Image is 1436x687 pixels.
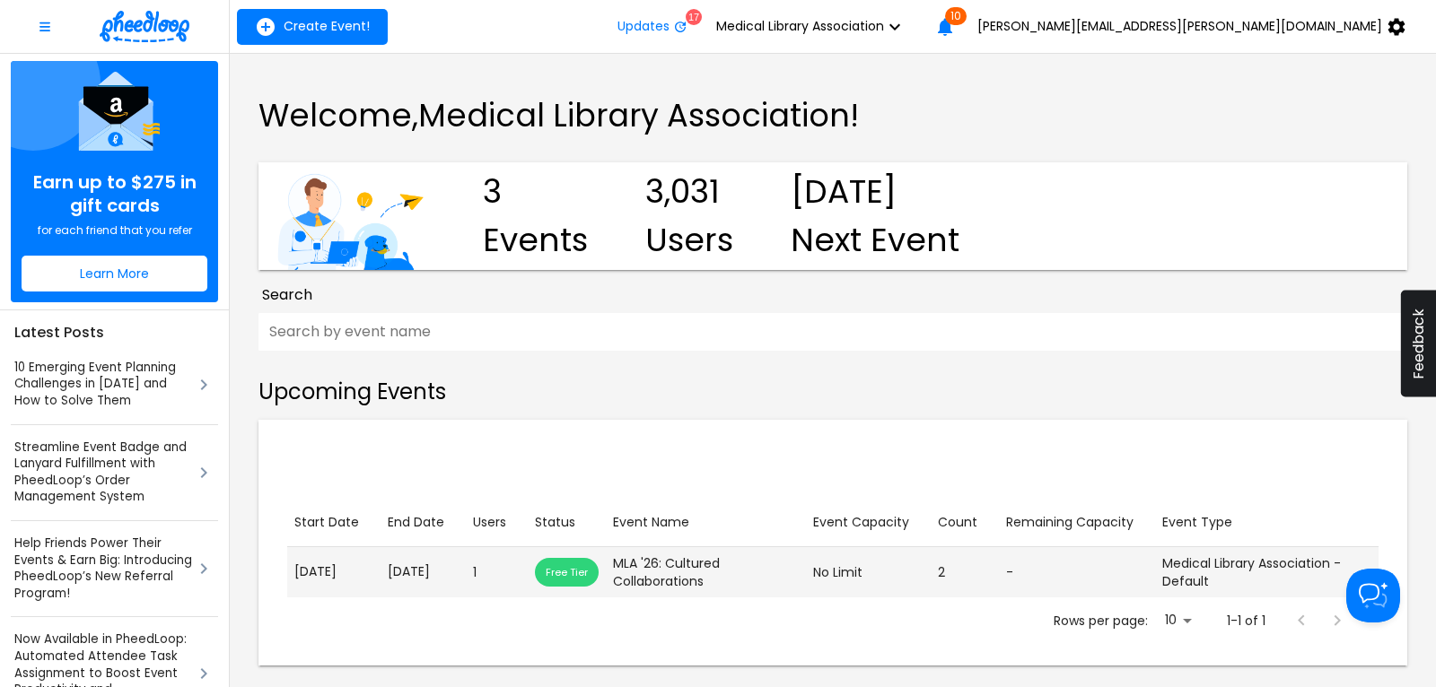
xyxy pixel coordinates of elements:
[963,9,1429,45] button: [PERSON_NAME][EMAIL_ADDRESS][PERSON_NAME][DOMAIN_NAME]
[38,224,192,237] span: for each friend that you refer
[645,216,733,265] p: Users
[686,9,702,25] div: 17
[287,441,1379,499] div: Table Toolbar
[22,256,207,291] button: Learn More
[938,511,977,534] div: Count
[381,506,451,539] button: Sort
[483,216,588,265] p: Events
[1227,612,1265,630] p: 1-1 of 1
[100,11,189,42] img: logo
[1006,511,1134,534] div: Remaining Capacity
[617,19,670,33] span: Updates
[1346,569,1400,622] iframe: Help Scout Beacon - Open
[606,506,696,539] button: Sort
[1155,607,1198,633] div: 10
[388,562,459,581] p: [DATE]
[813,563,924,581] div: No Limit
[473,563,521,581] div: 1
[813,511,909,534] div: Event Capacity
[716,19,884,33] span: Medical Library Association
[535,565,599,579] span: free tier
[1054,612,1148,630] p: Rows per page:
[927,9,963,45] button: 10
[1155,506,1239,539] button: Sort
[613,511,689,534] div: Event Name
[80,266,149,281] span: Learn More
[791,168,959,216] p: [DATE]
[535,558,599,587] div: This event will not use user credits while it has fewer than 100 attendees.
[14,535,193,602] a: Help Friends Power Their Events & Earn Big: Introducing PheedLoop’s New Referral Program!
[938,563,992,581] div: 2
[14,439,193,506] a: Streamline Event Badge and Lanyard Fulfillment with PheedLoop’s Order Management System
[791,216,959,265] p: Next Event
[284,19,370,33] span: Create Event!
[806,506,916,539] button: Sort
[466,506,513,539] button: Sort
[931,506,985,539] button: Sort
[388,511,444,534] div: End Date
[945,7,967,25] span: 10
[702,9,927,45] button: Medical Library Association
[258,313,1407,351] input: Search by event name
[535,511,575,534] div: Status
[473,511,506,534] div: Users
[11,321,218,344] h4: Latest Posts
[603,9,702,45] button: Updates17
[14,360,193,410] a: 10 Emerging Event Planning Challenges in [DATE] and How to Solve Them
[22,170,207,217] span: Earn up to $275 in gift cards
[1410,309,1427,379] span: Feedback
[258,97,1407,134] h1: Welcome, Medical Library Association !
[237,9,388,45] button: add-event
[258,379,1407,405] h2: Upcoming Events
[70,72,160,151] img: Referral
[262,284,312,306] span: Search
[294,562,373,581] p: [DATE]
[645,168,733,216] p: 3,031
[613,554,799,590] div: MLA '26: Cultured Collaborations
[1006,563,1148,581] div: -
[294,511,359,534] div: Start Date
[483,168,588,216] p: 3
[977,19,1382,33] span: [PERSON_NAME][EMAIL_ADDRESS][PERSON_NAME][DOMAIN_NAME]
[999,506,1141,539] button: Sort
[287,506,366,539] button: Sort
[273,162,425,270] img: Event List
[1162,554,1371,590] div: Medical Library Association - Default
[1162,511,1232,534] div: Event Type
[528,506,582,539] button: Sort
